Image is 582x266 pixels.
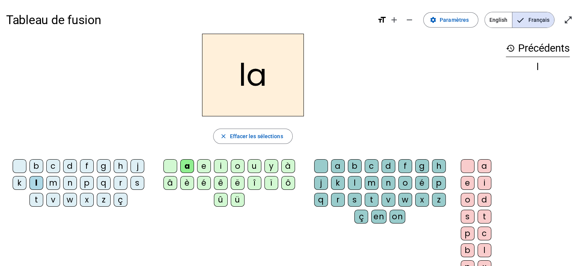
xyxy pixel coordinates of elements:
div: o [461,193,474,207]
mat-icon: history [506,44,515,53]
div: i [478,176,491,190]
button: Augmenter la taille de la police [386,12,402,28]
div: m [46,176,60,190]
div: è [180,176,194,190]
div: r [331,193,345,207]
div: b [29,159,43,173]
div: c [46,159,60,173]
div: t [29,193,43,207]
div: z [97,193,111,207]
div: l [29,176,43,190]
div: ü [231,193,245,207]
div: b [461,243,474,257]
div: c [365,159,378,173]
div: n [381,176,395,190]
div: s [130,176,144,190]
span: Effacer les sélections [230,132,283,141]
mat-button-toggle-group: Language selection [484,12,554,28]
div: y [264,159,278,173]
div: ê [214,176,228,190]
div: v [381,193,395,207]
div: p [461,227,474,240]
div: ë [231,176,245,190]
div: e [461,176,474,190]
div: m [365,176,378,190]
div: a [478,159,491,173]
span: Français [512,12,554,28]
div: v [46,193,60,207]
div: f [398,159,412,173]
div: a [331,159,345,173]
div: l [506,62,570,72]
div: é [415,176,429,190]
div: à [281,159,295,173]
div: f [80,159,94,173]
div: e [197,159,211,173]
div: â [163,176,177,190]
mat-icon: format_size [377,15,386,24]
button: Diminuer la taille de la police [402,12,417,28]
div: ç [114,193,127,207]
div: d [478,193,491,207]
div: k [331,176,345,190]
div: s [461,210,474,224]
div: l [348,176,362,190]
div: d [63,159,77,173]
span: English [485,12,512,28]
div: t [478,210,491,224]
div: p [432,176,446,190]
div: w [398,193,412,207]
h2: la [202,34,304,116]
div: h [432,159,446,173]
div: ô [281,176,295,190]
div: q [314,193,328,207]
div: w [63,193,77,207]
div: k [13,176,26,190]
div: l [478,243,491,257]
div: en [371,210,386,224]
div: o [231,159,245,173]
mat-icon: add [390,15,399,24]
div: ç [354,210,368,224]
div: n [63,176,77,190]
div: h [114,159,127,173]
div: b [348,159,362,173]
div: u [248,159,261,173]
div: c [478,227,491,240]
div: d [381,159,395,173]
div: z [432,193,446,207]
div: p [80,176,94,190]
button: Paramètres [423,12,478,28]
div: j [130,159,144,173]
div: x [80,193,94,207]
div: g [97,159,111,173]
mat-icon: open_in_full [564,15,573,24]
mat-icon: remove [405,15,414,24]
div: on [390,210,405,224]
button: Entrer en plein écran [561,12,576,28]
div: a [180,159,194,173]
span: Paramètres [440,15,469,24]
div: j [314,176,328,190]
div: î [248,176,261,190]
div: é [197,176,211,190]
div: o [398,176,412,190]
mat-icon: close [220,133,227,140]
div: s [348,193,362,207]
div: ï [264,176,278,190]
h1: Tableau de fusion [6,8,371,32]
div: x [415,193,429,207]
div: g [415,159,429,173]
div: û [214,193,228,207]
div: r [114,176,127,190]
div: i [214,159,228,173]
div: q [97,176,111,190]
button: Effacer les sélections [213,129,292,144]
h3: Précédents [506,40,570,57]
div: t [365,193,378,207]
mat-icon: settings [430,16,437,23]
